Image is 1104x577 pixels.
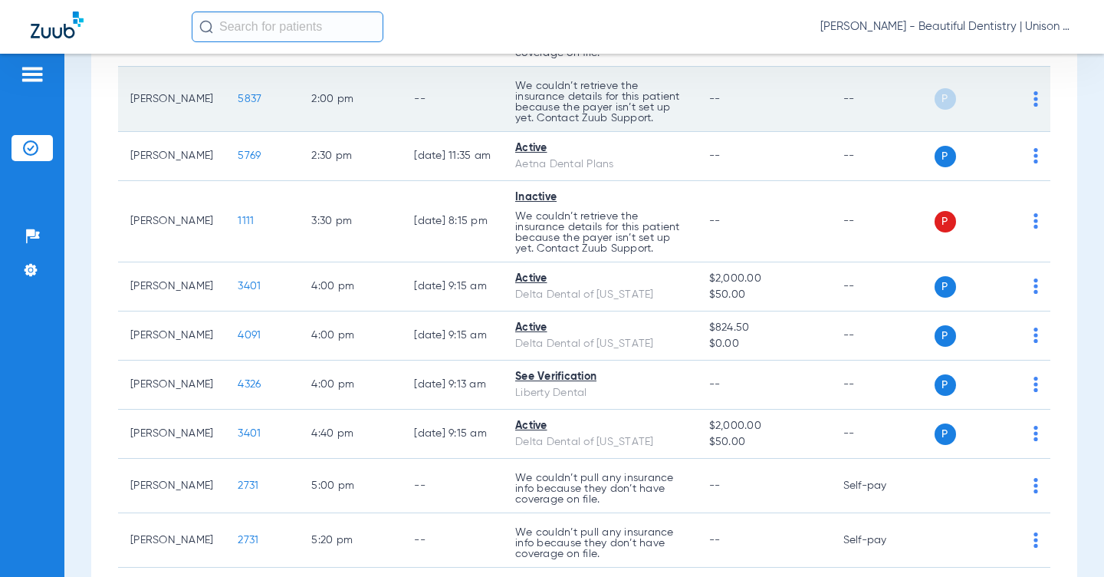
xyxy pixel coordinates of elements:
[118,262,225,312] td: [PERSON_NAME]
[831,181,935,262] td: --
[118,459,225,513] td: [PERSON_NAME]
[709,480,721,491] span: --
[709,336,819,352] span: $0.00
[935,211,956,232] span: P
[709,287,819,303] span: $50.00
[118,410,225,459] td: [PERSON_NAME]
[709,434,819,450] span: $50.00
[1033,328,1038,343] img: group-dot-blue.svg
[238,150,261,161] span: 5769
[1027,503,1104,577] iframe: Chat Widget
[238,94,261,104] span: 5837
[238,535,258,546] span: 2731
[299,410,402,459] td: 4:40 PM
[402,513,503,568] td: --
[299,459,402,513] td: 5:00 PM
[515,81,685,124] p: We couldn’t retrieve the insurance details for this patient because the payer isn’t set up yet. C...
[299,67,402,132] td: 2:00 PM
[402,410,503,459] td: [DATE] 9:15 AM
[118,67,225,132] td: [PERSON_NAME]
[299,513,402,568] td: 5:20 PM
[515,336,685,352] div: Delta Dental of [US_STATE]
[515,211,685,254] p: We couldn’t retrieve the insurance details for this patient because the payer isn’t set up yet. C...
[402,67,503,132] td: --
[515,140,685,157] div: Active
[1033,478,1038,493] img: group-dot-blue.svg
[935,276,956,298] span: P
[402,132,503,181] td: [DATE] 11:35 AM
[935,146,956,167] span: P
[1033,148,1038,163] img: group-dot-blue.svg
[831,132,935,181] td: --
[935,424,956,445] span: P
[1033,377,1038,392] img: group-dot-blue.svg
[1033,426,1038,441] img: group-dot-blue.svg
[118,132,225,181] td: [PERSON_NAME]
[238,216,254,226] span: 1111
[515,190,685,206] div: Inactive
[709,150,721,161] span: --
[238,428,261,439] span: 3401
[20,65,44,84] img: hamburger-icon
[299,312,402,361] td: 4:00 PM
[238,281,261,292] span: 3401
[238,330,261,341] span: 4091
[515,418,685,434] div: Active
[299,262,402,312] td: 4:00 PM
[1033,91,1038,107] img: group-dot-blue.svg
[31,12,84,38] img: Zuub Logo
[709,320,819,336] span: $824.50
[199,20,213,34] img: Search Icon
[402,459,503,513] td: --
[831,262,935,312] td: --
[238,379,261,390] span: 4326
[515,369,685,385] div: See Verification
[118,361,225,410] td: [PERSON_NAME]
[515,385,685,401] div: Liberty Dental
[709,535,721,546] span: --
[831,67,935,132] td: --
[935,88,956,110] span: P
[402,181,503,262] td: [DATE] 8:15 PM
[238,480,258,491] span: 2731
[831,459,935,513] td: Self-pay
[935,325,956,347] span: P
[820,19,1073,35] span: [PERSON_NAME] - Beautiful Dentistry | Unison Dental Group
[935,374,956,396] span: P
[1033,279,1038,294] img: group-dot-blue.svg
[402,262,503,312] td: [DATE] 9:15 AM
[709,216,721,226] span: --
[831,410,935,459] td: --
[515,157,685,173] div: Aetna Dental Plans
[515,527,685,559] p: We couldn’t pull any insurance info because they don’t have coverage on file.
[299,181,402,262] td: 3:30 PM
[709,379,721,390] span: --
[831,312,935,361] td: --
[402,312,503,361] td: [DATE] 9:15 AM
[709,271,819,287] span: $2,000.00
[831,361,935,410] td: --
[515,271,685,287] div: Active
[1033,213,1038,229] img: group-dot-blue.svg
[515,287,685,303] div: Delta Dental of [US_STATE]
[118,312,225,361] td: [PERSON_NAME]
[299,132,402,181] td: 2:30 PM
[709,94,721,104] span: --
[515,320,685,336] div: Active
[192,12,383,42] input: Search for patients
[515,473,685,505] p: We couldn’t pull any insurance info because they don’t have coverage on file.
[515,434,685,450] div: Delta Dental of [US_STATE]
[402,361,503,410] td: [DATE] 9:13 AM
[709,418,819,434] span: $2,000.00
[299,361,402,410] td: 4:00 PM
[118,181,225,262] td: [PERSON_NAME]
[118,513,225,568] td: [PERSON_NAME]
[831,513,935,568] td: Self-pay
